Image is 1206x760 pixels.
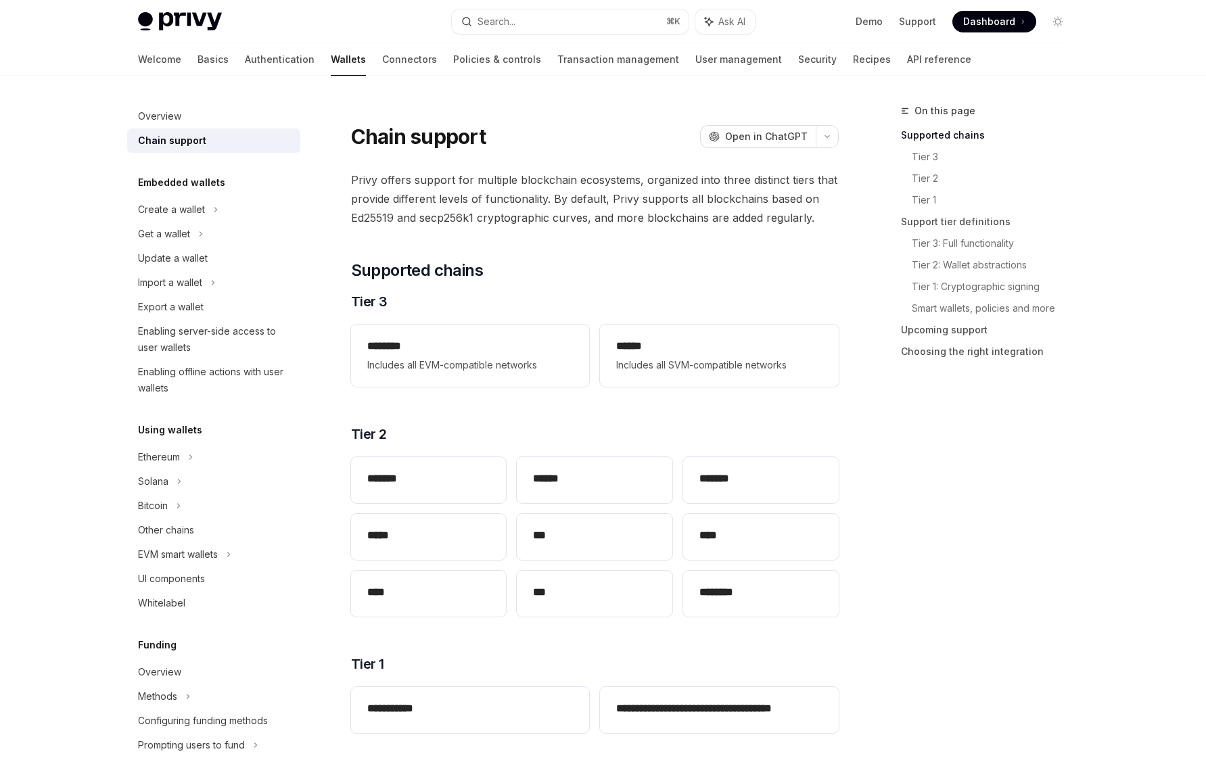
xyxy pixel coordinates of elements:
span: Includes all SVM-compatible networks [616,357,822,373]
a: User management [695,43,782,76]
a: Tier 2 [912,168,1080,189]
a: Wallets [331,43,366,76]
a: Configuring funding methods [127,709,300,733]
button: Toggle dark mode [1047,11,1069,32]
a: Choosing the right integration [901,341,1080,362]
a: Whitelabel [127,591,300,615]
div: Configuring funding methods [138,713,268,729]
span: Dashboard [963,15,1015,28]
span: ⌘ K [666,16,680,27]
a: Dashboard [952,11,1036,32]
div: Prompting users to fund [138,737,245,753]
button: Search...⌘K [452,9,689,34]
a: Enabling offline actions with user wallets [127,360,300,400]
a: Update a wallet [127,246,300,270]
div: UI components [138,571,205,587]
a: Authentication [245,43,315,76]
div: Export a wallet [138,299,204,315]
a: Other chains [127,518,300,542]
h5: Using wallets [138,422,202,438]
a: Chain support [127,128,300,153]
span: Tier 1 [351,655,384,673]
div: Overview [138,108,181,124]
div: Solana [138,473,168,490]
a: Demo [856,15,883,28]
button: Open in ChatGPT [700,125,816,148]
a: **** *Includes all SVM-compatible networks [600,325,838,387]
a: Enabling server-side access to user wallets [127,319,300,360]
span: Tier 2 [351,425,387,444]
a: Policies & controls [453,43,541,76]
a: Security [798,43,837,76]
div: Search... [478,14,515,30]
a: Tier 1: Cryptographic signing [912,276,1080,298]
a: Tier 2: Wallet abstractions [912,254,1080,276]
span: Includes all EVM-compatible networks [367,357,573,373]
div: Get a wallet [138,226,190,242]
span: Open in ChatGPT [725,130,808,143]
a: UI components [127,567,300,591]
a: Transaction management [557,43,679,76]
a: Recipes [853,43,891,76]
div: Create a wallet [138,201,205,218]
div: Enabling server-side access to user wallets [138,323,292,356]
a: Supported chains [901,124,1080,146]
a: Welcome [138,43,181,76]
span: Tier 3 [351,292,388,311]
span: Ask AI [718,15,745,28]
div: Whitelabel [138,595,185,611]
a: **** ***Includes all EVM-compatible networks [351,325,589,387]
span: Privy offers support for multiple blockchain ecosystems, organized into three distinct tiers that... [351,170,839,227]
div: Other chains [138,522,194,538]
span: On this page [914,103,975,119]
div: Update a wallet [138,250,208,266]
div: EVM smart wallets [138,546,218,563]
a: Support tier definitions [901,211,1080,233]
h5: Funding [138,637,177,653]
a: Connectors [382,43,437,76]
h5: Embedded wallets [138,174,225,191]
div: Overview [138,664,181,680]
span: Supported chains [351,260,483,281]
a: Tier 3: Full functionality [912,233,1080,254]
a: Tier 3 [912,146,1080,168]
a: Tier 1 [912,189,1080,211]
div: Enabling offline actions with user wallets [138,364,292,396]
a: Smart wallets, policies and more [912,298,1080,319]
a: Export a wallet [127,295,300,319]
h1: Chain support [351,124,486,149]
a: Basics [198,43,229,76]
div: Chain support [138,133,206,149]
a: Overview [127,104,300,128]
div: Methods [138,688,177,705]
a: Upcoming support [901,319,1080,341]
button: Ask AI [695,9,755,34]
img: light logo [138,12,222,31]
a: API reference [907,43,971,76]
div: Bitcoin [138,498,168,514]
a: Overview [127,660,300,684]
a: Support [899,15,936,28]
div: Import a wallet [138,275,202,291]
div: Ethereum [138,449,180,465]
